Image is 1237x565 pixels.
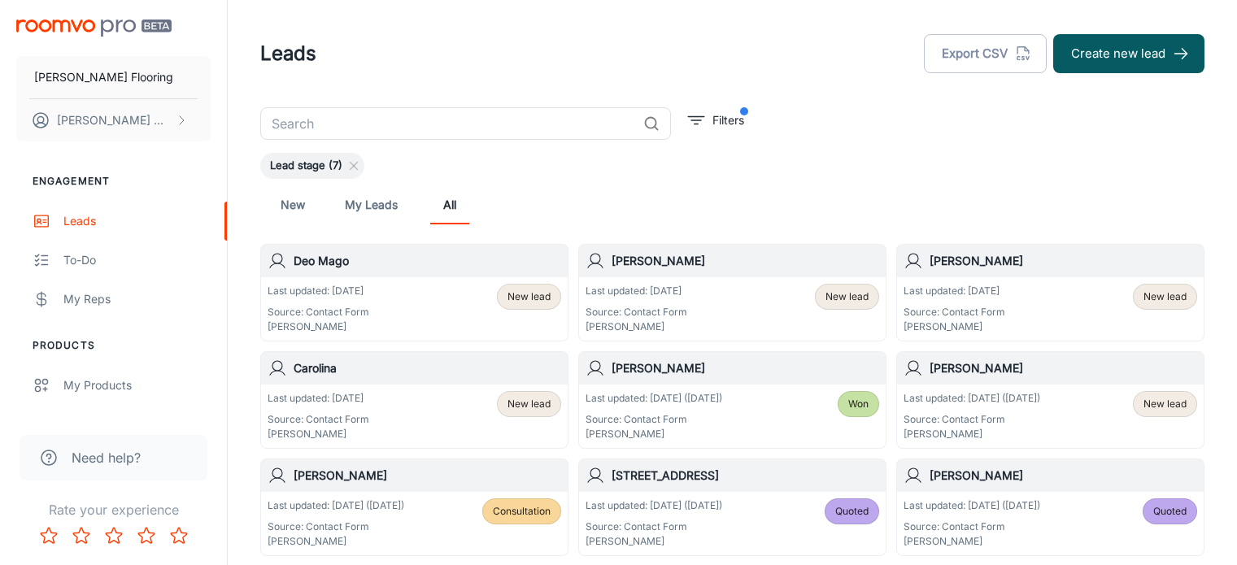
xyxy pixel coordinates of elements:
span: New lead [507,289,551,304]
p: Last updated: [DATE] [586,284,687,298]
p: Last updated: [DATE] ([DATE]) [904,498,1040,513]
div: My Reps [63,290,211,308]
p: [PERSON_NAME] Wood [57,111,172,129]
p: Last updated: [DATE] ([DATE]) [268,498,404,513]
a: [PERSON_NAME]Last updated: [DATE]Source: Contact Form[PERSON_NAME]New lead [578,244,886,341]
span: Lead stage (7) [260,158,352,174]
button: [PERSON_NAME] Wood [16,99,211,141]
p: [PERSON_NAME] [586,427,722,441]
p: [PERSON_NAME] [268,427,369,441]
div: My Products [63,376,211,394]
h6: [PERSON_NAME] [294,467,561,485]
p: Source: Contact Form [268,519,404,534]
p: Last updated: [DATE] ([DATE]) [586,498,722,513]
img: Roomvo PRO Beta [16,20,172,37]
p: [PERSON_NAME] [904,427,1040,441]
div: Leads [63,212,211,230]
p: [PERSON_NAME] [586,534,722,549]
button: Rate 3 star [98,519,130,552]
div: Lead stage (7) [260,153,364,179]
p: [PERSON_NAME] Flooring [34,68,173,86]
button: Export CSV [924,34,1047,73]
p: Rate your experience [13,500,214,519]
button: Rate 4 star [130,519,163,552]
p: [PERSON_NAME] [268,319,369,334]
p: Last updated: [DATE] [268,391,369,406]
span: Quoted [835,504,869,519]
span: Need help? [72,448,141,467]
button: filter [684,107,748,133]
a: Deo MagoLast updated: [DATE]Source: Contact Form[PERSON_NAME]New lead [260,244,568,341]
button: [PERSON_NAME] Flooring [16,56,211,98]
p: Last updated: [DATE] [904,284,1005,298]
h6: Carolina [294,359,561,377]
p: Source: Contact Form [904,519,1040,534]
a: [PERSON_NAME]Last updated: [DATE] ([DATE])Source: Contact Form[PERSON_NAME]New lead [896,351,1204,449]
p: Source: Contact Form [268,305,369,319]
a: [PERSON_NAME]Last updated: [DATE] ([DATE])Source: Contact Form[PERSON_NAME]Consultation [260,459,568,556]
h6: [STREET_ADDRESS] [612,467,879,485]
p: Filters [712,111,744,129]
p: Source: Contact Form [586,305,687,319]
h6: [PERSON_NAME] [612,252,879,270]
p: Source: Contact Form [904,412,1040,427]
span: New lead [507,397,551,411]
h6: [PERSON_NAME] [930,467,1197,485]
span: New lead [1143,397,1187,411]
a: New [273,185,312,224]
a: [PERSON_NAME]Last updated: [DATE]Source: Contact Form[PERSON_NAME]New lead [896,244,1204,341]
input: Search [260,107,637,140]
span: Quoted [1153,504,1187,519]
p: [PERSON_NAME] [904,534,1040,549]
p: Last updated: [DATE] ([DATE]) [904,391,1040,406]
div: To-do [63,251,211,269]
button: Create new lead [1053,34,1204,73]
p: [PERSON_NAME] [586,319,687,334]
a: CarolinaLast updated: [DATE]Source: Contact Form[PERSON_NAME]New lead [260,351,568,449]
a: All [430,185,469,224]
span: Consultation [493,504,551,519]
a: [STREET_ADDRESS]Last updated: [DATE] ([DATE])Source: Contact Form[PERSON_NAME]Quoted [578,459,886,556]
h6: Deo Mago [294,252,561,270]
span: New lead [825,289,869,304]
p: Source: Contact Form [586,412,722,427]
span: Won [848,397,869,411]
a: [PERSON_NAME]Last updated: [DATE] ([DATE])Source: Contact Form[PERSON_NAME]Won [578,351,886,449]
p: [PERSON_NAME] [268,534,404,549]
h1: Leads [260,39,316,68]
button: Rate 2 star [65,519,98,552]
a: My Leads [345,185,398,224]
button: Rate 5 star [163,519,195,552]
h6: [PERSON_NAME] [930,359,1197,377]
button: Rate 1 star [33,519,65,552]
p: Source: Contact Form [904,305,1005,319]
div: Suppliers [63,415,211,433]
p: Last updated: [DATE] ([DATE]) [586,391,722,406]
h6: [PERSON_NAME] [930,252,1197,270]
p: Source: Contact Form [586,519,722,534]
a: [PERSON_NAME]Last updated: [DATE] ([DATE])Source: Contact Form[PERSON_NAME]Quoted [896,459,1204,556]
p: Source: Contact Form [268,412,369,427]
p: [PERSON_NAME] [904,319,1005,334]
span: New lead [1143,289,1187,304]
p: Last updated: [DATE] [268,284,369,298]
h6: [PERSON_NAME] [612,359,879,377]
